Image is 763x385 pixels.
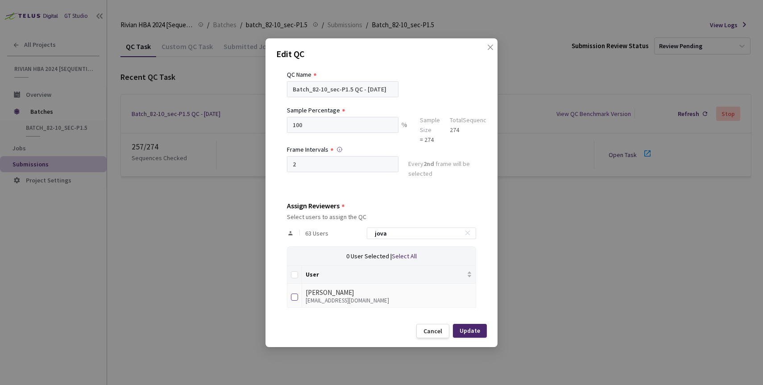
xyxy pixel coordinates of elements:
p: Edit QC [276,47,487,61]
span: close [487,44,494,69]
span: 0 User Selected | [346,252,392,260]
div: Select users to assign the QC [287,213,476,220]
input: Search [369,228,464,239]
div: % [398,117,410,145]
span: User [306,271,465,278]
div: Frame Intervals [287,145,328,154]
div: Total Sequences [450,115,493,125]
div: QC Name [287,70,311,79]
span: Select All [392,252,417,260]
th: User [302,266,476,284]
div: Every frame will be selected [408,159,476,180]
div: [EMAIL_ADDRESS][DOMAIN_NAME] [306,298,472,304]
div: Sample Percentage [287,105,340,115]
div: 274 [450,125,493,135]
div: = 274 [420,135,440,145]
input: e.g. 10 [287,117,398,133]
div: Cancel [423,327,442,335]
div: [PERSON_NAME] [306,287,472,298]
strong: 2nd [423,160,434,168]
div: Sample Size [420,115,440,135]
div: Update [460,327,480,334]
input: Enter frame interval [287,156,398,172]
span: 63 Users [305,230,328,237]
button: Close [478,44,492,58]
div: Assign Reviewers [287,202,340,210]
